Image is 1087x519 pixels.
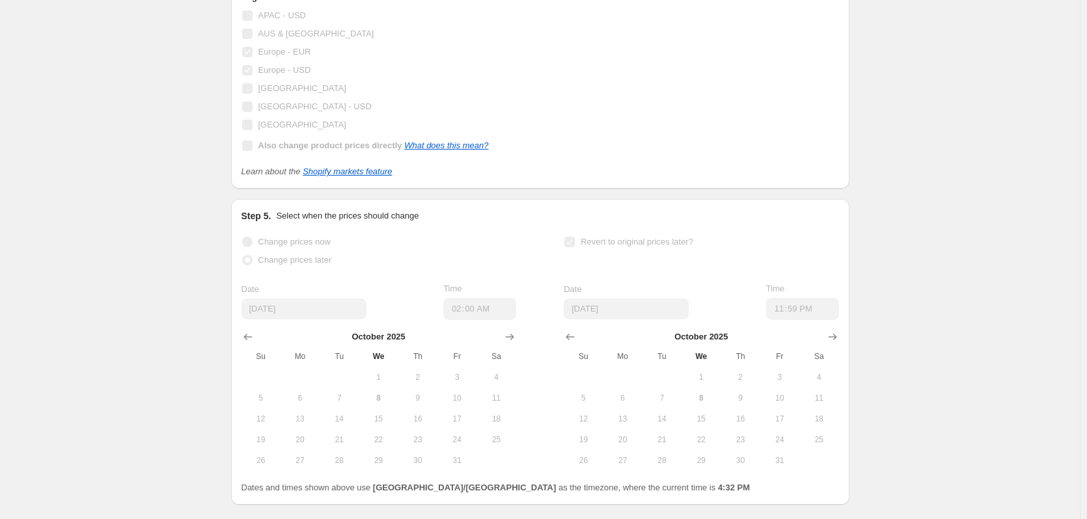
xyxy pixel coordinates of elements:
[437,408,476,429] button: Friday October 17 2025
[648,393,676,403] span: 7
[687,351,715,362] span: We
[239,328,257,346] button: Show previous month, September 2025
[359,450,398,471] button: Wednesday October 29 2025
[443,351,471,362] span: Fr
[642,450,681,471] button: Tuesday October 28 2025
[681,429,721,450] button: Wednesday October 22 2025
[721,450,760,471] button: Thursday October 30 2025
[726,372,754,382] span: 2
[603,429,642,450] button: Monday October 20 2025
[760,388,799,408] button: Friday October 10 2025
[687,372,715,382] span: 1
[241,388,281,408] button: Sunday October 5 2025
[281,346,320,367] th: Monday
[609,393,637,403] span: 6
[687,434,715,445] span: 22
[766,298,839,320] input: 12:00
[404,393,432,403] span: 9
[398,450,437,471] button: Thursday October 30 2025
[325,414,353,424] span: 14
[241,408,281,429] button: Sunday October 12 2025
[799,408,838,429] button: Saturday October 18 2025
[258,29,374,38] span: AUS & [GEOGRAPHIC_DATA]
[760,367,799,388] button: Friday October 3 2025
[603,388,642,408] button: Monday October 6 2025
[281,429,320,450] button: Monday October 20 2025
[642,346,681,367] th: Tuesday
[726,434,754,445] span: 23
[482,434,510,445] span: 25
[721,346,760,367] th: Thursday
[564,429,603,450] button: Sunday October 19 2025
[642,408,681,429] button: Tuesday October 14 2025
[281,388,320,408] button: Monday October 6 2025
[681,388,721,408] button: Today Wednesday October 8 2025
[443,393,471,403] span: 10
[364,414,392,424] span: 15
[765,372,794,382] span: 3
[805,351,833,362] span: Sa
[721,388,760,408] button: Thursday October 9 2025
[258,237,331,246] span: Change prices now
[320,388,359,408] button: Tuesday October 7 2025
[437,346,476,367] th: Friday
[241,346,281,367] th: Sunday
[443,284,461,293] span: Time
[648,414,676,424] span: 14
[241,209,271,222] h2: Step 5.
[437,388,476,408] button: Friday October 10 2025
[359,367,398,388] button: Wednesday October 1 2025
[286,351,314,362] span: Mo
[443,455,471,466] span: 31
[721,367,760,388] button: Thursday October 2 2025
[569,434,598,445] span: 19
[581,237,693,246] span: Revert to original prices later?
[642,429,681,450] button: Tuesday October 21 2025
[476,367,516,388] button: Saturday October 4 2025
[718,483,750,492] b: 4:32 PM
[569,393,598,403] span: 5
[681,367,721,388] button: Wednesday October 1 2025
[325,434,353,445] span: 21
[799,429,838,450] button: Saturday October 25 2025
[325,455,353,466] span: 28
[398,408,437,429] button: Thursday October 16 2025
[726,414,754,424] span: 16
[364,455,392,466] span: 29
[359,388,398,408] button: Today Wednesday October 8 2025
[642,388,681,408] button: Tuesday October 7 2025
[286,455,314,466] span: 27
[443,434,471,445] span: 24
[564,299,689,319] input: 10/8/2025
[482,372,510,382] span: 4
[482,351,510,362] span: Sa
[404,351,432,362] span: Th
[398,346,437,367] th: Thursday
[398,429,437,450] button: Thursday October 23 2025
[569,414,598,424] span: 12
[276,209,419,222] p: Select when the prices should change
[258,65,311,75] span: Europe - USD
[648,434,676,445] span: 21
[320,346,359,367] th: Tuesday
[766,284,784,293] span: Time
[564,346,603,367] th: Sunday
[564,450,603,471] button: Sunday October 26 2025
[241,483,750,492] span: Dates and times shown above use as the timezone, where the current time is
[437,429,476,450] button: Friday October 24 2025
[564,388,603,408] button: Sunday October 5 2025
[726,393,754,403] span: 9
[687,393,715,403] span: 8
[325,351,353,362] span: Tu
[247,351,275,362] span: Su
[286,414,314,424] span: 13
[320,408,359,429] button: Tuesday October 14 2025
[799,346,838,367] th: Saturday
[681,450,721,471] button: Wednesday October 29 2025
[564,408,603,429] button: Sunday October 12 2025
[320,429,359,450] button: Tuesday October 21 2025
[687,455,715,466] span: 29
[286,393,314,403] span: 6
[398,388,437,408] button: Thursday October 9 2025
[726,351,754,362] span: Th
